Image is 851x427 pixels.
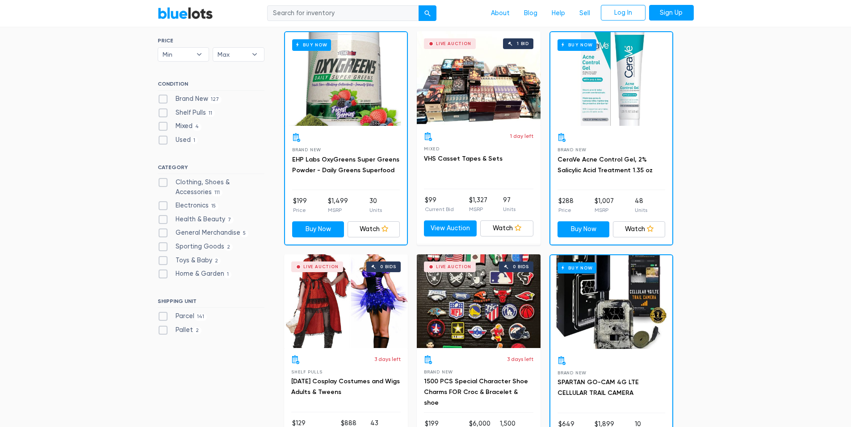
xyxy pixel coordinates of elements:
[503,195,516,213] li: 97
[558,206,574,214] p: Price
[158,37,264,44] h6: PRICE
[558,378,639,397] a: SPARTAN GO-CAM 4G LTE CELLULAR TRAIL CAMERA
[292,39,331,50] h6: Buy Now
[369,206,382,214] p: Units
[469,195,487,213] li: $1,327
[507,355,533,363] p: 3 days left
[240,230,249,237] span: 5
[503,205,516,213] p: Units
[550,32,672,126] a: Buy Now
[158,228,249,238] label: General Merchandise
[158,94,222,104] label: Brand New
[424,155,503,162] a: VHS Casset Tapes & Sets
[293,206,307,214] p: Price
[595,196,614,214] li: $1,007
[212,257,221,265] span: 2
[245,48,264,61] b: ▾
[635,206,647,214] p: Units
[558,221,610,237] a: Buy Now
[303,265,339,269] div: Live Auction
[209,203,219,210] span: 15
[218,48,247,61] span: Max
[469,205,487,213] p: MSRP
[595,206,614,214] p: MSRP
[348,221,400,237] a: Watch
[417,31,541,125] a: Live Auction 1 bid
[285,32,407,126] a: Buy Now
[417,254,541,348] a: Live Auction 0 bids
[425,205,454,213] p: Current Bid
[158,256,221,265] label: Toys & Baby
[374,355,401,363] p: 3 days left
[193,124,202,131] span: 4
[225,216,234,224] span: 7
[163,48,192,61] span: Min
[206,110,215,117] span: 11
[436,265,471,269] div: Live Auction
[513,265,529,269] div: 0 bids
[292,147,321,152] span: Brand New
[291,377,400,396] a: [DATE] Cosplay Costumes and Wigs Adults & Tweens
[208,96,222,103] span: 127
[436,41,471,46] div: Live Auction
[158,325,202,335] label: Pallet
[424,220,477,236] a: View Auction
[558,196,574,214] li: $288
[601,5,646,21] a: Log In
[190,48,209,61] b: ▾
[158,311,207,321] label: Parcel
[158,108,215,118] label: Shelf Pulls
[510,132,533,140] p: 1 day left
[158,81,264,91] h6: CONDITION
[224,244,233,251] span: 2
[380,265,396,269] div: 0 bids
[545,5,572,22] a: Help
[424,377,528,406] a: 1500 PCS Special Character Shoe Charms FOR Croc & Bracelet & shoe
[191,137,198,144] span: 1
[613,221,665,237] a: Watch
[291,369,323,374] span: Shelf Pulls
[158,298,264,308] h6: SHIPPING UNIT
[267,5,419,21] input: Search for inventory
[158,178,264,197] label: Clothing, Shoes & Accessories
[212,189,223,196] span: 111
[293,196,307,214] li: $199
[558,39,596,50] h6: Buy Now
[649,5,694,21] a: Sign Up
[224,271,232,278] span: 1
[480,220,533,236] a: Watch
[328,196,348,214] li: $1,499
[284,254,408,348] a: Live Auction 0 bids
[193,327,202,334] span: 2
[158,135,198,145] label: Used
[558,156,653,174] a: CeraVe Acne Control Gel, 2% Salicylic Acid Treatment 1.35 oz
[572,5,597,22] a: Sell
[158,164,264,174] h6: CATEGORY
[517,5,545,22] a: Blog
[292,156,399,174] a: EHP Labs OxyGreens Super Greens Powder - Daily Greens Superfood
[550,255,672,349] a: Buy Now
[158,242,233,252] label: Sporting Goods
[424,146,440,151] span: Mixed
[517,41,529,46] div: 1 bid
[158,121,202,131] label: Mixed
[158,7,213,20] a: BlueLots
[484,5,517,22] a: About
[158,269,232,279] label: Home & Garden
[558,370,587,375] span: Brand New
[424,369,453,374] span: Brand New
[425,195,454,213] li: $99
[194,314,207,321] span: 141
[158,201,219,211] label: Electronics
[158,215,234,224] label: Health & Beauty
[635,196,647,214] li: 48
[369,196,382,214] li: 30
[292,221,344,237] a: Buy Now
[558,262,596,274] h6: Buy Now
[558,147,587,152] span: Brand New
[328,206,348,214] p: MSRP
